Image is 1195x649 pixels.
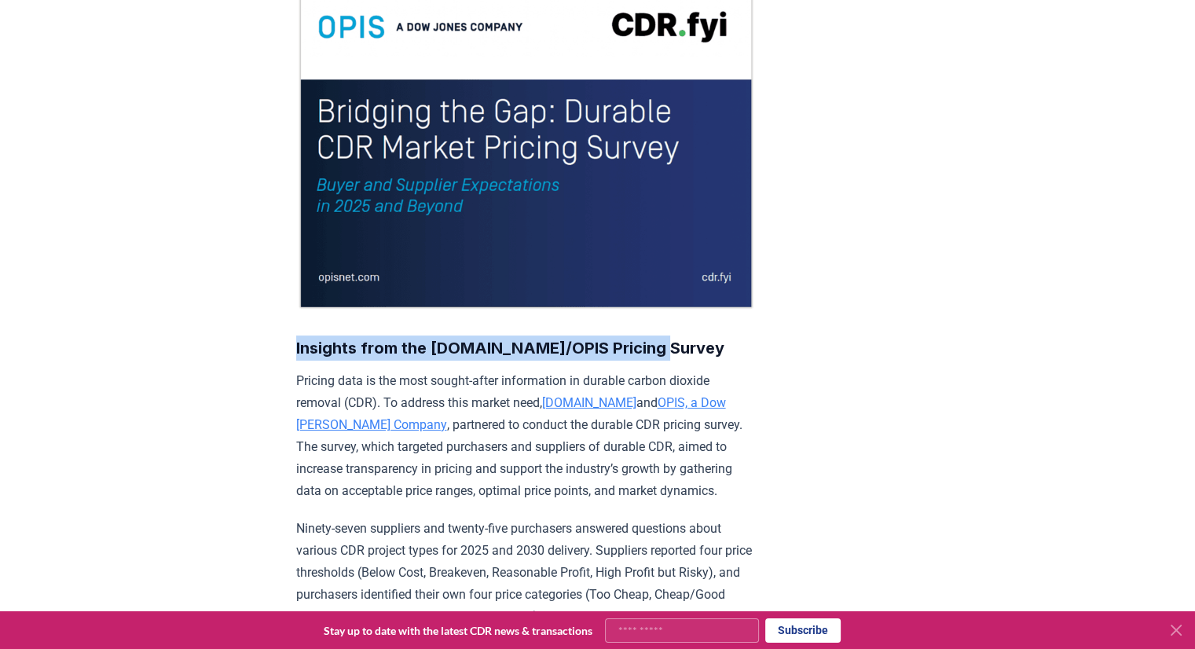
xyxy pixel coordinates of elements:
a: OPIS, a Dow [PERSON_NAME] Company [296,395,726,432]
p: Pricing data is the most sought-after information in durable carbon dioxide removal (CDR). To add... [296,370,756,502]
strong: Insights from the [DOMAIN_NAME]/OPIS Pricing Survey [296,339,724,357]
a: [DOMAIN_NAME] [542,395,636,410]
